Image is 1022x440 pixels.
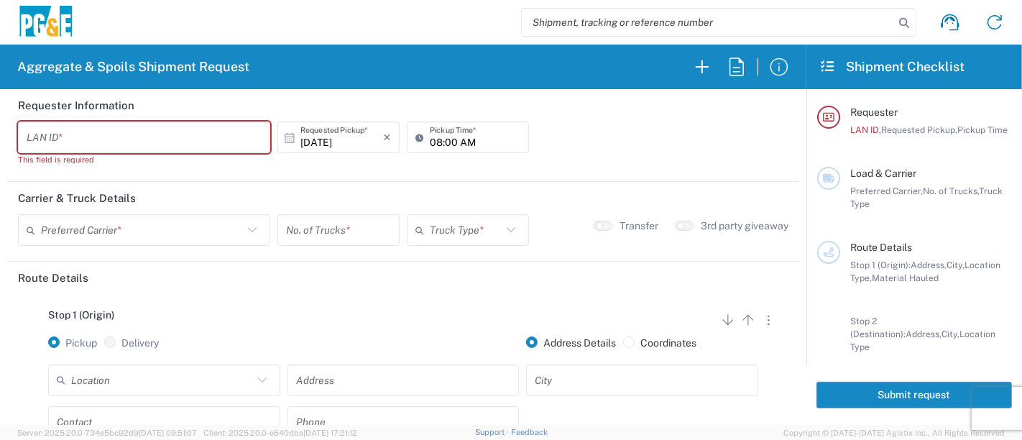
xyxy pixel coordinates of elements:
label: Transfer [620,219,659,232]
span: Preferred Carrier, [850,185,923,196]
span: City, [947,260,965,270]
span: No. of Trucks, [923,185,979,196]
span: Requester [850,106,898,118]
h2: Aggregate & Spoils Shipment Request [17,58,249,75]
span: Stop 1 (Origin) [48,309,114,321]
label: Coordinates [623,336,696,349]
a: Support [475,428,511,436]
a: Feedback [511,428,548,436]
span: LAN ID, [850,124,881,135]
label: Address Details [526,336,616,349]
h2: Requester Information [18,98,134,113]
span: Pickup Time [957,124,1008,135]
span: Stop 1 (Origin): [850,260,911,270]
span: Address, [911,260,947,270]
span: Stop 2 (Destination): [850,316,906,339]
h2: Shipment Checklist [819,58,965,75]
span: Copyright © [DATE]-[DATE] Agistix Inc., All Rights Reserved [783,426,1005,439]
span: Material Hauled [872,272,939,283]
h2: Carrier & Truck Details [18,191,136,206]
span: City, [942,329,959,339]
img: pge [17,6,75,40]
button: Submit request [816,382,1012,408]
i: × [383,126,391,149]
span: [DATE] 17:21:12 [303,428,357,437]
span: Load & Carrier [850,168,916,179]
h2: Route Details [18,271,88,285]
span: Server: 2025.20.0-734e5bc92d9 [17,428,197,437]
span: Client: 2025.20.0-e640dba [203,428,357,437]
input: Shipment, tracking or reference number [522,9,894,36]
span: Address, [906,329,942,339]
span: [DATE] 09:51:07 [139,428,197,437]
div: This field is required [18,153,270,166]
span: Route Details [850,242,912,253]
span: Requested Pickup, [881,124,957,135]
label: 3rd party giveaway [701,219,788,232]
